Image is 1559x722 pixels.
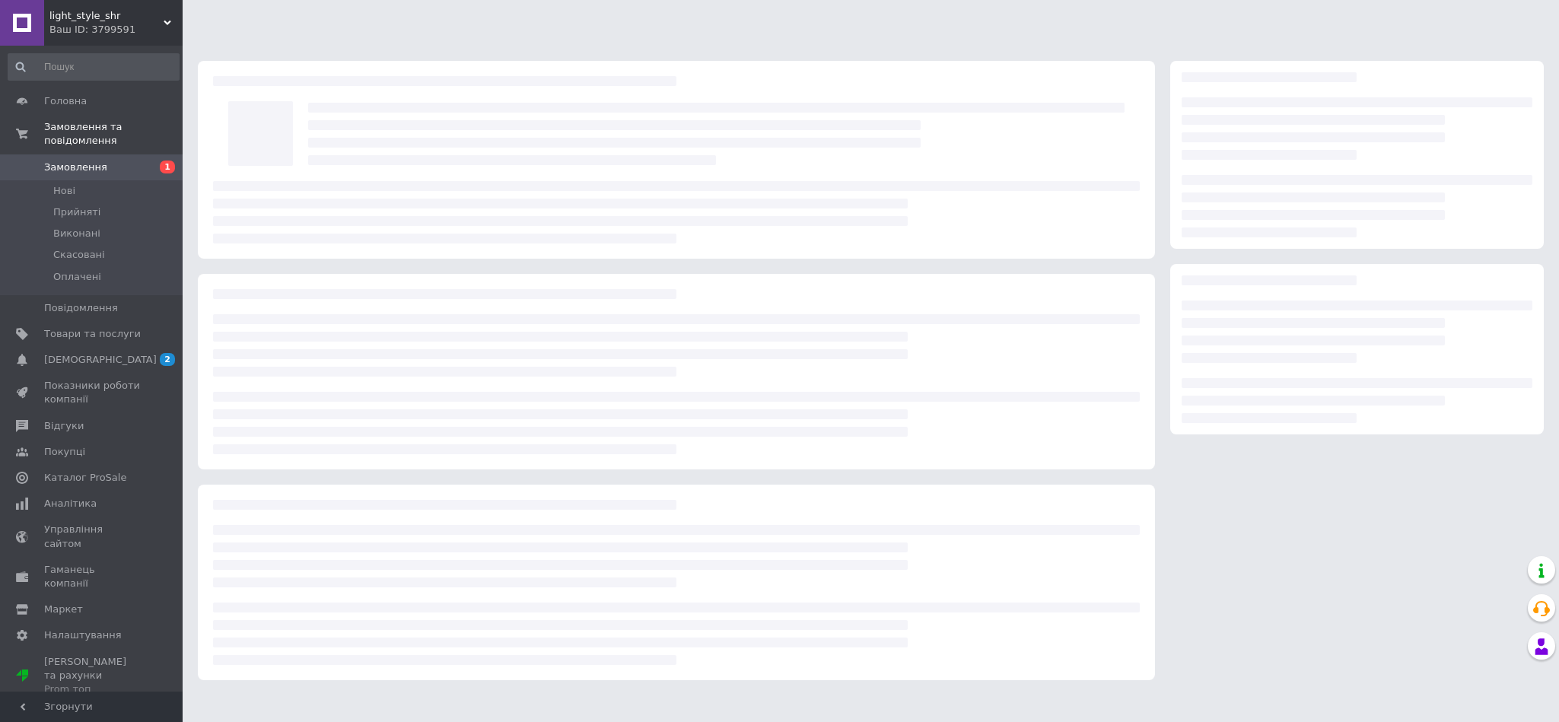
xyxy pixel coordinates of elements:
span: Товари та послуги [44,327,141,341]
span: Відгуки [44,419,84,433]
span: Аналітика [44,497,97,510]
span: Замовлення [44,161,107,174]
span: Виконані [53,227,100,240]
span: Нові [53,184,75,198]
span: Покупці [44,445,85,459]
span: Повідомлення [44,301,118,315]
span: Головна [44,94,87,108]
span: Управління сайтом [44,523,141,550]
span: Прийняті [53,205,100,219]
input: Пошук [8,53,180,81]
div: Ваш ID: 3799591 [49,23,183,37]
span: [PERSON_NAME] та рахунки [44,655,141,697]
span: Гаманець компанії [44,563,141,590]
span: 1 [160,161,175,173]
span: Скасовані [53,248,105,262]
span: Налаштування [44,628,122,642]
span: [DEMOGRAPHIC_DATA] [44,353,157,367]
span: Замовлення та повідомлення [44,120,183,148]
div: Prom топ [44,682,141,696]
span: Показники роботи компанії [44,379,141,406]
span: Оплачені [53,270,101,284]
span: light_style_shr [49,9,164,23]
span: 2 [160,353,175,366]
span: Каталог ProSale [44,471,126,485]
span: Маркет [44,603,83,616]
